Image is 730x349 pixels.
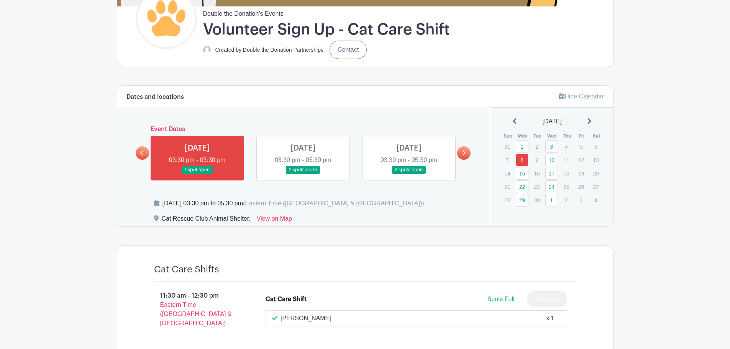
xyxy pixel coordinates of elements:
p: 14 [501,167,513,179]
p: 13 [589,154,602,166]
p: 20 [589,167,602,179]
span: [DATE] [543,117,562,126]
p: 4 [589,194,602,206]
a: 24 [545,180,558,193]
p: 21 [501,181,513,193]
p: 9 [530,154,543,166]
a: 8 [516,154,528,166]
a: 15 [516,167,528,180]
h6: Event Dates [149,126,458,133]
a: 3 [545,140,558,153]
a: 1 [516,140,528,153]
p: 4 [560,141,573,152]
p: 5 [575,141,587,152]
p: 18 [560,167,573,179]
a: View on Map [257,214,292,226]
th: Fri [574,132,589,140]
div: [DATE] 03:30 pm to 05:30 pm [162,199,424,208]
p: 25 [560,181,573,193]
th: Sat [589,132,604,140]
div: Cat Rescue Club Animal Shelter, [162,214,251,226]
p: 7 [501,154,513,166]
img: default-ce2991bfa6775e67f084385cd625a349d9dcbb7a52a09fb2fda1e96e2d18dcdb.png [203,46,211,54]
a: 17 [545,167,558,180]
p: 23 [530,181,543,193]
th: Mon [515,132,530,140]
a: 29 [516,194,528,206]
p: 11:30 am - 12:30 pm [142,288,254,331]
span: Double the Donation's Events [203,6,284,18]
p: [PERSON_NAME] [281,314,331,323]
th: Tue [530,132,545,140]
a: Contact [330,41,367,59]
h4: Cat Care Shifts [154,264,219,275]
p: 31 [501,141,513,152]
th: Wed [545,132,560,140]
h1: Volunteer Sign Up - Cat Care Shift [203,20,450,39]
p: 11 [560,154,573,166]
a: 22 [516,180,528,193]
p: 27 [589,181,602,193]
a: 10 [545,154,558,166]
p: 2 [530,141,543,152]
div: Cat Care Shift [266,295,307,304]
div: x 1 [546,314,554,323]
th: Sun [500,132,515,140]
span: (Eastern Time ([GEOGRAPHIC_DATA] & [GEOGRAPHIC_DATA])) [243,200,424,206]
a: Hide Calendar [559,93,604,100]
p: 30 [530,194,543,206]
h6: Dates and locations [126,93,184,101]
p: 26 [575,181,587,193]
p: 3 [575,194,587,206]
p: 19 [575,167,587,179]
span: Spots Full [487,296,514,302]
a: 1 [545,194,558,206]
p: 2 [560,194,573,206]
p: 16 [530,167,543,179]
small: Created by Double the Donation Partnerships [215,47,324,53]
th: Thu [559,132,574,140]
p: 28 [501,194,513,206]
p: 12 [575,154,587,166]
p: 6 [589,141,602,152]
